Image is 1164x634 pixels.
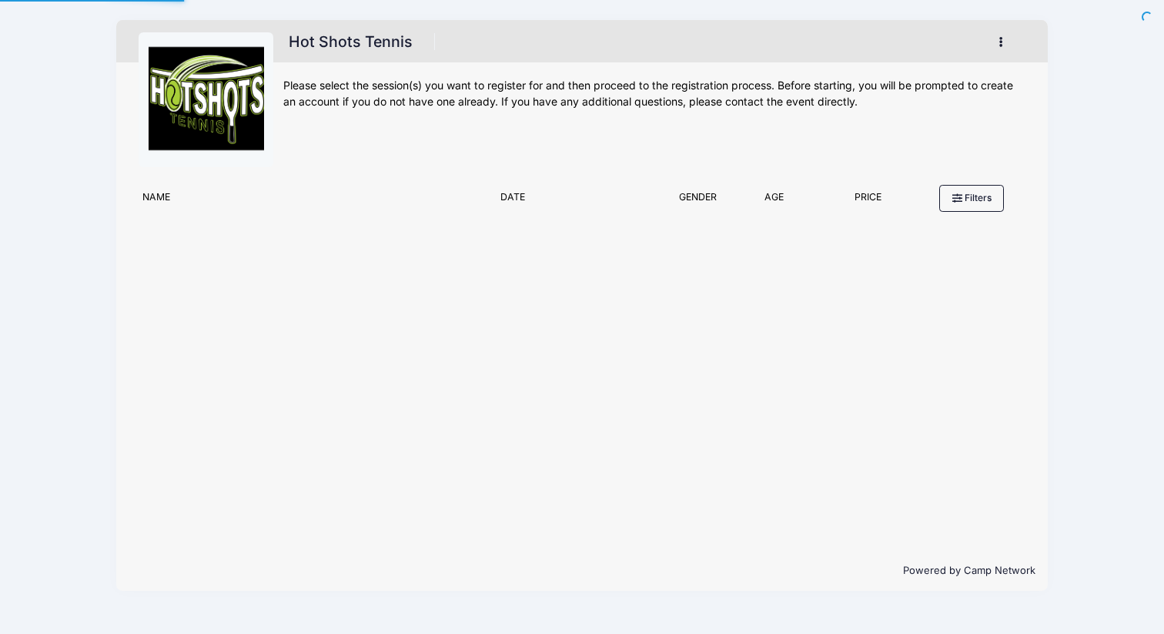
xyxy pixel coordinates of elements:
div: Please select the session(s) you want to register for and then proceed to the registration proces... [283,78,1025,110]
img: logo [149,42,264,158]
div: Name [135,190,493,212]
div: Age [734,190,814,212]
div: Gender [662,190,734,212]
div: Price [814,190,921,212]
p: Powered by Camp Network [129,563,1035,579]
button: Filters [939,185,1004,211]
h1: Hot Shots Tennis [283,29,417,55]
div: Date [493,190,663,212]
